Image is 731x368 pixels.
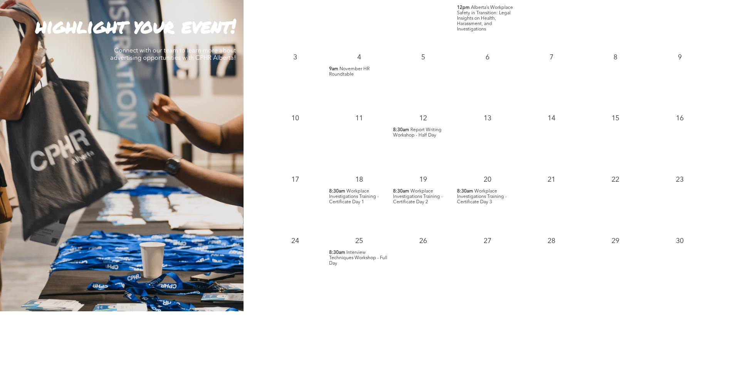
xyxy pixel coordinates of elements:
[393,128,442,138] span: Report Writing Workshop - Half Day
[544,111,558,125] p: 14
[288,111,302,125] p: 10
[673,234,687,248] p: 30
[393,127,409,133] span: 8:30am
[288,234,302,248] p: 24
[416,111,430,125] p: 12
[329,67,370,77] span: November HR Roundtable
[481,234,494,248] p: 27
[329,66,338,72] span: 9am
[457,5,470,10] span: 12pm
[608,51,622,64] p: 8
[288,173,302,187] p: 17
[352,234,366,248] p: 25
[416,51,430,64] p: 5
[481,173,494,187] p: 20
[352,173,366,187] p: 18
[608,234,622,248] p: 29
[110,48,236,61] span: Connect with our team to learn more about advertising opportunities with CPHR Alberta!
[352,111,366,125] p: 11
[416,173,430,187] p: 19
[393,189,443,204] span: Workplace Investigations Training - Certificate Day 2
[544,173,558,187] p: 21
[288,51,302,64] p: 3
[329,189,345,194] span: 8:30am
[608,111,622,125] p: 15
[329,250,345,255] span: 8:30am
[393,189,409,194] span: 8:30am
[416,234,430,248] p: 26
[544,234,558,248] p: 28
[457,189,507,204] span: Workplace Investigations Training - Certificate Day 3
[481,51,494,64] p: 6
[35,12,236,39] strong: highlight your event!
[481,111,494,125] p: 13
[673,173,687,187] p: 23
[608,173,622,187] p: 22
[673,111,687,125] p: 16
[673,51,687,64] p: 9
[352,51,366,64] p: 4
[457,189,473,194] span: 8:30am
[544,51,558,64] p: 7
[329,189,379,204] span: Workplace Investigations Training - Certificate Day 1
[329,250,387,266] span: Interview Techniques Workshop - Full Day
[457,5,513,32] span: Alberta’s Workplace Safety in Transition: Legal Insights on Health, Harassment, and Investigations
